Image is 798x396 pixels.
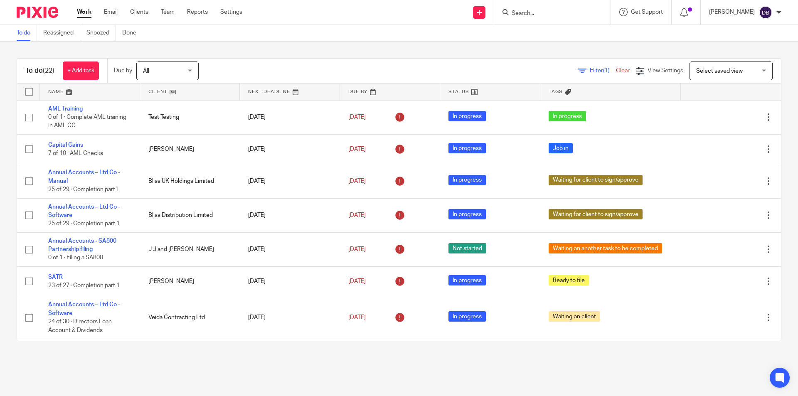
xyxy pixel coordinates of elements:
[709,8,755,16] p: [PERSON_NAME]
[48,187,118,192] span: 25 of 29 · Completion part1
[48,255,103,261] span: 0 of 1 · Filing a SA800
[348,246,366,252] span: [DATE]
[348,114,366,120] span: [DATE]
[448,143,486,153] span: In progress
[140,164,240,198] td: Bliss UK Holdings Limited
[63,61,99,80] a: + Add task
[549,311,600,322] span: Waiting on client
[348,178,366,184] span: [DATE]
[48,283,120,288] span: 23 of 27 · Completion part 1
[603,68,610,74] span: (1)
[140,296,240,339] td: Veida Contracting Ltd
[48,238,116,252] a: Annual Accounts - SA800 Partnership filing
[143,68,149,74] span: All
[43,67,54,74] span: (22)
[140,232,240,266] td: J J and [PERSON_NAME]
[77,8,91,16] a: Work
[348,278,366,284] span: [DATE]
[240,339,340,373] td: [DATE]
[448,175,486,185] span: In progress
[240,198,340,232] td: [DATE]
[130,8,148,16] a: Clients
[240,100,340,134] td: [DATE]
[648,68,683,74] span: View Settings
[17,7,58,18] img: Pixie
[448,209,486,219] span: In progress
[161,8,175,16] a: Team
[759,6,772,19] img: svg%3E
[48,114,126,129] span: 0 of 1 · Complete AML training in AML CC
[549,143,573,153] span: Job in
[48,170,120,184] a: Annual Accounts – Ltd Co - Manual
[348,212,366,218] span: [DATE]
[549,89,563,94] span: Tags
[511,10,586,17] input: Search
[140,339,240,373] td: [PERSON_NAME]
[448,243,486,253] span: Not started
[17,25,37,41] a: To do
[448,311,486,322] span: In progress
[48,319,112,333] span: 24 of 30 · Directors Loan Account & Dividends
[240,134,340,164] td: [DATE]
[220,8,242,16] a: Settings
[348,315,366,320] span: [DATE]
[48,142,83,148] a: Capital Gains
[48,302,120,316] a: Annual Accounts – Ltd Co - Software
[448,111,486,121] span: In progress
[240,164,340,198] td: [DATE]
[48,106,83,112] a: AML Training
[549,111,586,121] span: In progress
[48,274,63,280] a: SATR
[48,221,120,226] span: 25 of 29 · Completion part 1
[43,25,80,41] a: Reassigned
[25,66,54,75] h1: To do
[140,100,240,134] td: Test Testing
[140,267,240,296] td: [PERSON_NAME]
[549,243,662,253] span: Waiting on another task to be completed
[549,175,643,185] span: Waiting for client to sign/approve
[240,267,340,296] td: [DATE]
[104,8,118,16] a: Email
[48,204,120,218] a: Annual Accounts – Ltd Co - Software
[631,9,663,15] span: Get Support
[122,25,143,41] a: Done
[86,25,116,41] a: Snoozed
[549,209,643,219] span: Waiting for client to sign/approve
[348,146,366,152] span: [DATE]
[616,68,630,74] a: Clear
[140,134,240,164] td: [PERSON_NAME]
[549,275,589,285] span: Ready to file
[114,66,132,75] p: Due by
[140,198,240,232] td: Bliss Distribution Limited
[240,296,340,339] td: [DATE]
[590,68,616,74] span: Filter
[48,150,103,156] span: 7 of 10 · AML Checks
[240,232,340,266] td: [DATE]
[187,8,208,16] a: Reports
[696,68,743,74] span: Select saved view
[448,275,486,285] span: In progress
